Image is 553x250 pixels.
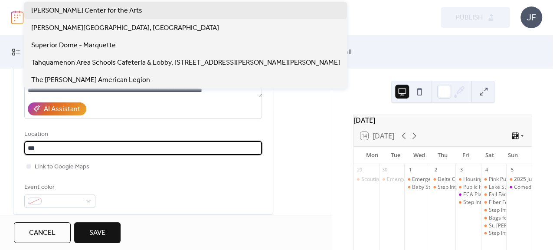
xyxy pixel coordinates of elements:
div: Step Into the Woods at NMU! [455,199,481,206]
div: 2 [432,167,439,173]
div: Emergency Response to Accidents Involving Livestock Training MSU Extension [379,176,405,183]
div: St. Joseph-St. Patrick Chili Challenge [481,222,507,230]
button: Save [74,222,121,243]
div: Lake Superior Fiber Festival [481,184,507,191]
div: Housing Now: Progress Update [463,176,539,183]
div: Scouting Open House Night-Cub Scout Pack 3471 Gladstone [353,176,379,183]
div: Delta County Republican Meeting [430,176,455,183]
div: Fall Family Fun Day!-Toys For Tots Marine Corps Detachment 444 [481,191,507,198]
div: Event color [24,182,94,193]
div: Pink Pumpkin of Delta County 5k [481,176,507,183]
div: Mon [360,147,384,164]
span: The [PERSON_NAME] American Legion [31,75,150,86]
span: Superior Dome - Marquette [31,40,116,51]
div: Emergency Response to Accidents Involving Livestock Training MSU Extension [404,176,430,183]
span: Link to Google Maps [35,162,89,172]
div: [DATE] [353,115,532,125]
button: Cancel [14,222,71,243]
div: Tue [384,147,407,164]
a: My Events [5,39,62,65]
div: Baby Storytime [412,184,449,191]
div: ECA Plaidurday Celebration featuring The Hackwells [455,191,481,198]
div: Step Into the Woods at NMU! [430,184,455,191]
div: Fiber Festival Fashion Show [481,199,507,206]
div: 30 [382,167,388,173]
div: Sat [478,147,501,164]
div: Step Into the Woods at NMU! [481,207,507,214]
div: 1 [407,167,413,173]
span: Save [89,228,105,238]
div: Comedian Bill Gorgo at Island Resort and Casino Club 41 [506,184,532,191]
div: Wed [407,147,431,164]
span: [PERSON_NAME] Center for the Arts [31,6,142,16]
div: Baby Storytime [404,184,430,191]
div: Fri [455,147,478,164]
span: [PERSON_NAME][GEOGRAPHIC_DATA], [GEOGRAPHIC_DATA] [31,23,219,33]
div: Bags for Wags [481,214,507,222]
span: Cancel [29,228,56,238]
div: 4 [484,167,490,173]
div: Bags for Wags [488,214,524,222]
button: AI Assistant [28,102,86,115]
div: Step Into the Woods at NMU! [481,230,507,237]
div: Scouting Open House Night-Cub Scout Pack 3471 Gladstone [361,176,506,183]
div: Delta County Republican Meeting [438,176,518,183]
div: Public Health Delta & Menominee Counties Flu Clinic [455,184,481,191]
div: Step Into the [PERSON_NAME] at NMU! [438,184,531,191]
div: Sun [501,147,525,164]
div: 2025 Just Believe Non-Competitive Bike/Walk/Run [506,176,532,183]
div: JF [520,7,542,28]
div: Location [24,129,260,140]
div: Housing Now: Progress Update [455,176,481,183]
div: 3 [458,167,465,173]
div: 29 [356,167,363,173]
img: logo [11,10,24,24]
div: 5 [509,167,515,173]
div: Thu [431,147,454,164]
div: AI Assistant [44,104,80,115]
span: Tahquamenon Area Schools Cafeteria & Lobby, [STREET_ADDRESS][PERSON_NAME][PERSON_NAME] [31,58,340,68]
